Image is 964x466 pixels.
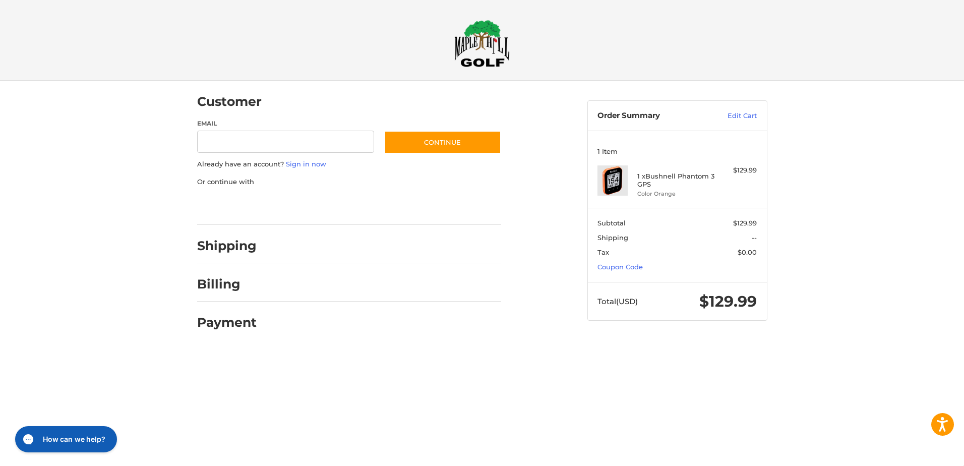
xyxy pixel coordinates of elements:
[637,172,714,189] h4: 1 x Bushnell Phantom 3 GPS
[597,147,757,155] h3: 1 Item
[717,165,757,176] div: $129.99
[637,190,714,198] li: Color Orange
[384,131,501,154] button: Continue
[597,111,706,121] h3: Order Summary
[752,234,757,242] span: --
[738,248,757,256] span: $0.00
[597,219,626,227] span: Subtotal
[597,234,628,242] span: Shipping
[597,263,643,271] a: Coupon Code
[194,197,269,215] iframe: PayPal-paypal
[279,197,355,215] iframe: PayPal-paylater
[10,423,120,456] iframe: Gorgias live chat messenger
[706,111,757,121] a: Edit Cart
[454,20,510,67] img: Maple Hill Golf
[286,160,326,168] a: Sign in now
[597,297,638,306] span: Total (USD)
[197,276,256,292] h2: Billing
[197,159,501,169] p: Already have an account?
[733,219,757,227] span: $129.99
[597,248,609,256] span: Tax
[365,197,440,215] iframe: PayPal-venmo
[197,94,262,109] h2: Customer
[197,119,375,128] label: Email
[197,238,257,254] h2: Shipping
[197,315,257,330] h2: Payment
[197,177,501,187] p: Or continue with
[699,292,757,311] span: $129.99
